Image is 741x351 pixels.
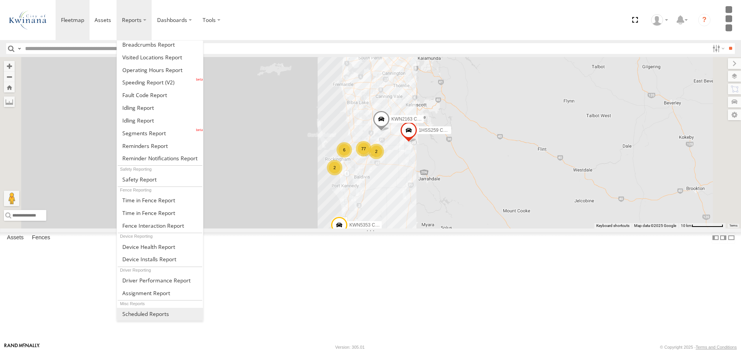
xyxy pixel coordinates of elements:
a: Fence Interaction Report [117,219,203,232]
a: Breadcrumbs Report [117,38,203,51]
a: Fault Code Report [117,89,203,101]
label: Search Query [16,43,22,54]
label: Assets [3,233,27,244]
button: Keyboard shortcuts [596,223,629,228]
span: 1HSS259 Coor.Enviro Plan & Develop [419,128,497,133]
a: Fleet Speed Report (V2) [117,76,203,89]
button: Zoom out [4,71,15,82]
div: 77 [356,141,371,156]
a: Time in Fences Report [117,194,203,207]
div: Version: 305.01 [335,345,365,349]
a: Service Reminder Notifications Report [117,152,203,165]
span: Map data ©2025 Google [634,223,676,228]
button: Zoom in [4,61,15,71]
span: KWN2163 City Hort [391,116,432,121]
div: 6 [337,142,352,158]
button: Zoom Home [4,82,15,92]
a: Segments Report [117,127,203,139]
div: 2 [327,160,342,175]
label: Measure [4,96,15,107]
a: Scheduled Reports [117,308,203,321]
a: Assignment Report [117,287,203,299]
i: ? [698,14,711,26]
a: Time in Fences Report [117,207,203,219]
div: © Copyright 2025 - [660,345,737,349]
a: Reminders Report [117,139,203,152]
label: Dock Summary Table to the Left [712,232,719,244]
a: Visited Locations Report [117,51,203,64]
button: Drag Pegman onto the map to open Street View [4,191,19,206]
label: Dock Summary Table to the Right [719,232,727,244]
img: cok-logo.png [8,2,48,38]
a: Device Health Report [117,240,203,253]
button: Map Scale: 10 km per 78 pixels [678,223,726,228]
a: Driver Performance Report [117,274,203,287]
span: 10 km [681,223,692,228]
a: Visit our Website [4,343,40,351]
a: Device Installs Report [117,253,203,266]
div: 2 [369,144,384,159]
a: Safety Report [117,173,203,186]
div: Depot Admin [648,14,671,26]
label: Hide Summary Table [727,232,735,244]
a: Terms and Conditions [696,345,737,349]
a: Asset Operating Hours Report [117,64,203,76]
label: Fences [28,233,54,244]
a: Idling Report [117,101,203,114]
a: Idling Report [117,114,203,127]
label: Search Filter Options [709,43,726,54]
a: Terms [729,224,738,227]
span: KWN5353 CCTV Trailer [349,222,398,228]
label: Map Settings [728,109,741,120]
